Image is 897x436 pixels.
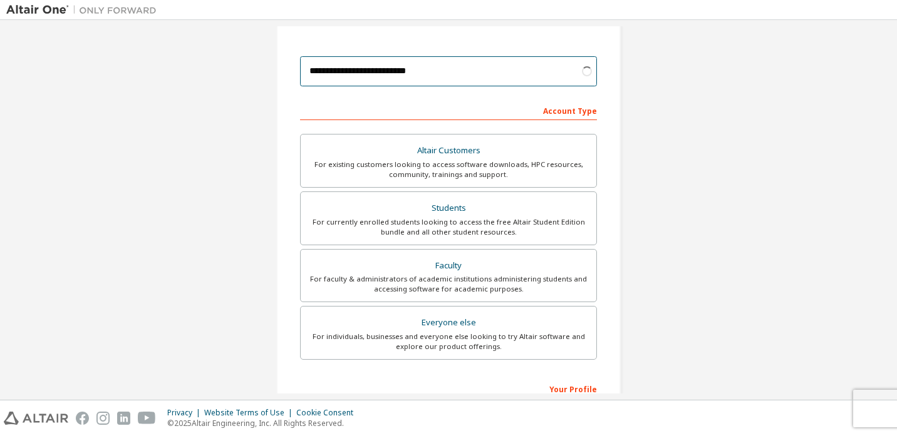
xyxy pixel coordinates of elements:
[308,160,589,180] div: For existing customers looking to access software downloads, HPC resources, community, trainings ...
[76,412,89,425] img: facebook.svg
[308,142,589,160] div: Altair Customers
[308,200,589,217] div: Students
[308,274,589,294] div: For faculty & administrators of academic institutions administering students and accessing softwa...
[300,100,597,120] div: Account Type
[167,418,361,428] p: © 2025 Altair Engineering, Inc. All Rights Reserved.
[308,257,589,275] div: Faculty
[308,314,589,332] div: Everyone else
[6,4,163,16] img: Altair One
[300,378,597,398] div: Your Profile
[4,412,68,425] img: altair_logo.svg
[138,412,156,425] img: youtube.svg
[96,412,110,425] img: instagram.svg
[167,408,204,418] div: Privacy
[308,217,589,237] div: For currently enrolled students looking to access the free Altair Student Edition bundle and all ...
[117,412,130,425] img: linkedin.svg
[296,408,361,418] div: Cookie Consent
[204,408,296,418] div: Website Terms of Use
[308,332,589,352] div: For individuals, businesses and everyone else looking to try Altair software and explore our prod...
